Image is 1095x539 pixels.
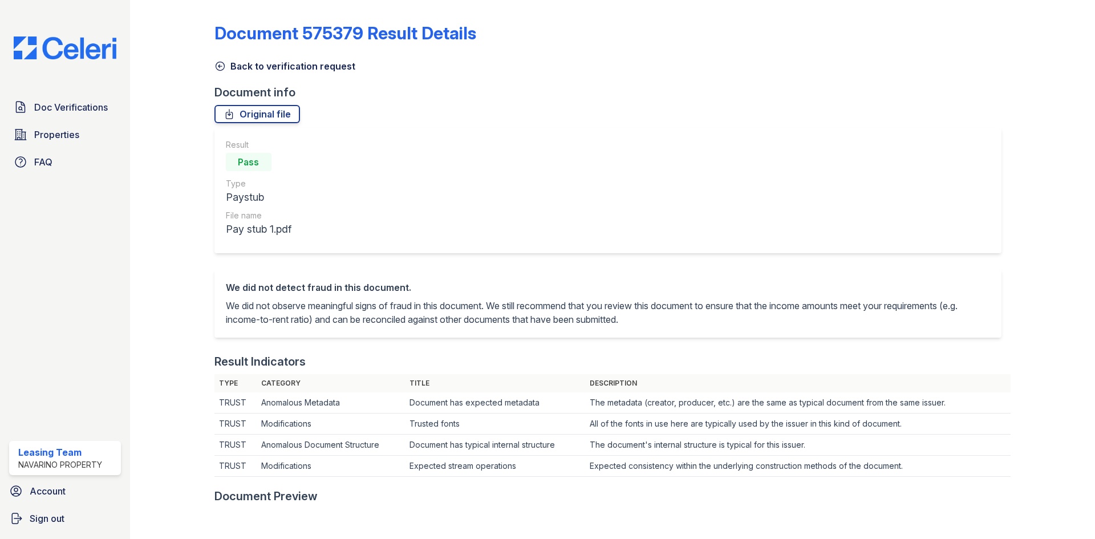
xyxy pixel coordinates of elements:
a: Back to verification request [214,59,355,73]
div: Type [226,178,291,189]
th: Type [214,374,257,392]
a: Properties [9,123,121,146]
p: We did not observe meaningful signs of fraud in this document. We still recommend that you review... [226,299,990,326]
a: Account [5,480,125,502]
span: Properties [34,128,79,141]
div: Pay stub 1.pdf [226,221,291,237]
td: TRUST [214,435,257,456]
div: Paystub [226,189,291,205]
span: Account [30,484,66,498]
td: TRUST [214,456,257,477]
span: Doc Verifications [34,100,108,114]
td: All of the fonts in use here are typically used by the issuer in this kind of document. [585,414,1011,435]
th: Title [405,374,585,392]
div: Pass [226,153,271,171]
a: Doc Verifications [9,96,121,119]
div: Leasing Team [18,445,102,459]
td: TRUST [214,414,257,435]
span: FAQ [34,155,52,169]
th: Category [257,374,405,392]
td: Trusted fonts [405,414,585,435]
a: Document 575379 Result Details [214,23,476,43]
div: Document info [214,84,1011,100]
td: Document has typical internal structure [405,435,585,456]
td: TRUST [214,392,257,414]
div: File name [226,210,291,221]
td: The document's internal structure is typical for this issuer. [585,435,1011,456]
td: Expected stream operations [405,456,585,477]
div: We did not detect fraud in this document. [226,281,990,294]
a: Sign out [5,507,125,530]
td: Anomalous Document Structure [257,435,405,456]
div: Result Indicators [214,354,306,370]
td: Modifications [257,414,405,435]
td: Expected consistency within the underlying construction methods of the document. [585,456,1011,477]
a: FAQ [9,151,121,173]
a: Original file [214,105,300,123]
th: Description [585,374,1011,392]
div: Document Preview [214,488,318,504]
div: Navarino Property [18,459,102,471]
div: Result [226,139,291,151]
td: Anomalous Metadata [257,392,405,414]
td: The metadata (creator, producer, etc.) are the same as typical document from the same issuer. [585,392,1011,414]
td: Modifications [257,456,405,477]
td: Document has expected metadata [405,392,585,414]
img: CE_Logo_Blue-a8612792a0a2168367f1c8372b55b34899dd931a85d93a1a3d3e32e68fde9ad4.png [5,37,125,59]
span: Sign out [30,512,64,525]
